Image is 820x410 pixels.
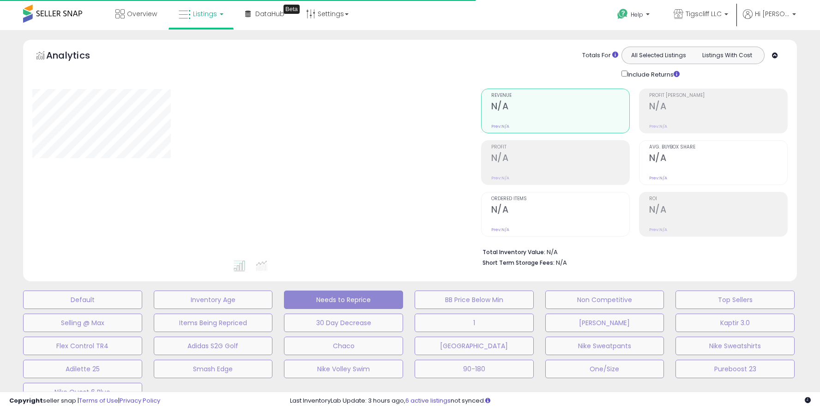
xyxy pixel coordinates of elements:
button: Selling @ Max [23,314,142,332]
button: Nike Sweatshirts [675,337,795,355]
button: [GEOGRAPHIC_DATA] [415,337,534,355]
button: Adidas S2G Golf [154,337,273,355]
h2: N/A [491,204,629,217]
i: Click here to read more about un-synced listings. [485,398,490,404]
button: Top Sellers [675,291,795,309]
div: Include Returns [615,69,691,79]
h5: Analytics [46,49,108,64]
button: Flex Control TR4 [23,337,142,355]
h2: N/A [649,204,787,217]
span: Avg. Buybox Share [649,145,787,150]
small: Prev: N/A [649,124,667,129]
div: seller snap | | [9,397,160,405]
a: Privacy Policy [120,396,160,405]
span: ROI [649,196,787,202]
small: Prev: N/A [649,175,667,181]
span: Revenue [491,93,629,98]
a: Hi [PERSON_NAME] [743,9,796,30]
a: 6 active listings [405,396,451,405]
button: Listings With Cost [693,49,761,61]
button: Nike Sweatpants [545,337,664,355]
a: Help [610,1,659,30]
h2: N/A [649,153,787,165]
span: N/A [556,258,567,267]
li: N/A [482,246,781,257]
a: Terms of Use [79,396,118,405]
button: Pureboost 23 [675,360,795,378]
button: Needs to Reprice [284,291,403,309]
button: Items Being Repriced [154,314,273,332]
b: Total Inventory Value: [482,248,545,256]
h2: N/A [491,153,629,165]
button: 30 Day Decrease [284,314,403,332]
h2: N/A [491,101,629,113]
small: Prev: N/A [491,175,509,181]
small: Prev: N/A [491,227,509,232]
button: BB Price Below Min [415,291,534,309]
button: Adilette 25 [23,360,142,378]
button: Non Competitive [545,291,664,309]
button: Smash Edge [154,360,273,378]
span: Ordered Items [491,196,629,202]
strong: Copyright [9,396,43,405]
span: Overview [127,9,157,18]
button: [PERSON_NAME] [545,314,664,332]
span: Help [631,11,643,18]
span: Hi [PERSON_NAME] [755,9,790,18]
b: Short Term Storage Fees: [482,259,555,267]
span: Tigscliff LLC [686,9,722,18]
button: Chaco [284,337,403,355]
button: 90-180 [415,360,534,378]
button: One/Size [545,360,664,378]
span: Profit [PERSON_NAME] [649,93,787,98]
button: Kaptir 3.0 [675,314,795,332]
div: Tooltip anchor [283,5,300,14]
small: Prev: N/A [649,227,667,232]
span: DataHub [255,9,284,18]
button: Inventory Age [154,291,273,309]
button: 1 [415,314,534,332]
button: Nike Volley Swim [284,360,403,378]
i: Get Help [617,8,628,20]
span: Profit [491,145,629,150]
small: Prev: N/A [491,124,509,129]
button: All Selected Listings [624,49,693,61]
div: Last InventoryLab Update: 3 hours ago, not synced. [290,397,811,405]
button: Default [23,291,142,309]
button: Nike Quest 6 Blue [23,383,142,401]
span: Listings [193,9,217,18]
h2: N/A [649,101,787,113]
div: Totals For [582,51,618,60]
